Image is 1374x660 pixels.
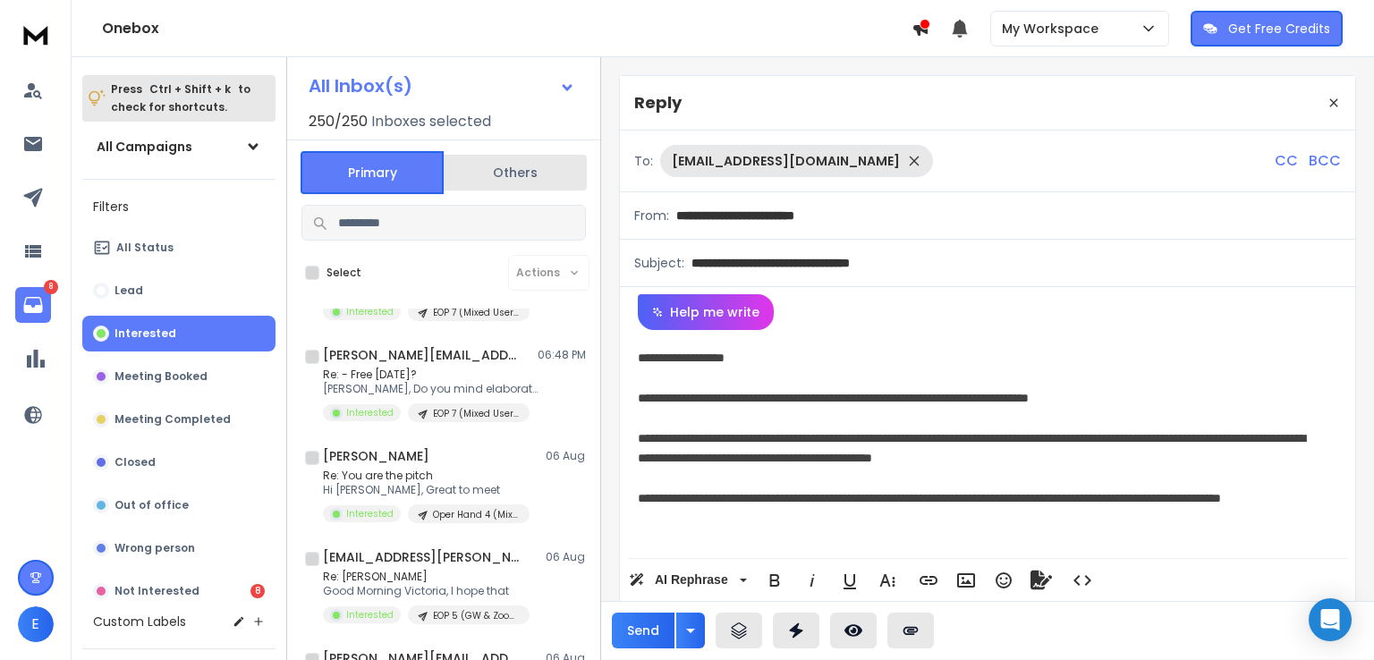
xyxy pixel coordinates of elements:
button: Closed [82,444,276,480]
button: Insert Image (Ctrl+P) [949,563,983,598]
img: logo [18,18,54,51]
p: My Workspace [1002,20,1106,38]
p: CC [1275,150,1298,172]
p: From: [634,207,669,224]
p: Interested [346,507,394,520]
p: To: [634,152,653,170]
button: Get Free Credits [1191,11,1343,47]
p: Subject: [634,254,684,272]
button: Emoticons [987,563,1021,598]
button: Lead [82,273,276,309]
h3: Inboxes selected [371,111,491,132]
p: Reply [634,90,682,115]
label: Select [327,266,361,280]
p: Good Morning Victoria, I hope that [323,584,530,598]
button: All Campaigns [82,129,276,165]
div: Open Intercom Messenger [1309,598,1352,641]
button: E [18,606,54,642]
button: AI Rephrase [625,563,751,598]
h3: Filters [82,194,276,219]
p: EOP 7 (Mixed Users and Lists) [433,407,519,420]
button: Others [444,153,587,192]
div: 8 [250,584,265,598]
p: Interested [346,305,394,318]
button: Meeting Completed [82,402,276,437]
button: All Inbox(s) [294,68,589,104]
button: Help me write [638,294,774,330]
button: Out of office [82,487,276,523]
p: Meeting Completed [114,412,231,427]
p: 8 [44,280,58,294]
button: Primary [301,151,444,194]
h1: [PERSON_NAME][EMAIL_ADDRESS][DOMAIN_NAME] [323,346,520,364]
p: Re: You are the pitch [323,469,530,483]
button: Meeting Booked [82,359,276,394]
p: Interested [346,406,394,419]
p: Lead [114,283,143,298]
button: Not Interested8 [82,573,276,609]
p: [PERSON_NAME], Do you mind elaborating a [323,382,538,396]
h1: [PERSON_NAME] [323,447,429,465]
h1: Onebox [102,18,912,39]
p: EOP 7 (Mixed Users and Lists) [433,306,519,319]
p: Closed [114,455,156,470]
p: Get Free Credits [1228,20,1330,38]
button: Underline (Ctrl+U) [833,563,867,598]
a: 8 [15,287,51,323]
button: Send [612,613,674,648]
h1: All Campaigns [97,138,192,156]
p: 06 Aug [546,449,586,463]
p: Re: - Free [DATE]? [323,368,538,382]
p: Meeting Booked [114,369,208,384]
p: [EMAIL_ADDRESS][DOMAIN_NAME] [672,152,900,170]
button: Signature [1024,563,1058,598]
p: Press to check for shortcuts. [111,80,250,116]
p: EOP 5 (GW & Zoom Mixed) [433,609,519,622]
button: Wrong person [82,530,276,566]
button: All Status [82,230,276,266]
h1: All Inbox(s) [309,77,412,95]
button: Italic (Ctrl+I) [795,563,829,598]
span: AI Rephrase [651,572,732,588]
p: 06 Aug [546,550,586,564]
p: Oper Hand 4 (Mixed Users/All content) [433,508,519,521]
span: 250 / 250 [309,111,368,132]
span: Ctrl + Shift + k [147,79,233,99]
p: BCC [1309,150,1341,172]
p: Interested [346,608,394,622]
h1: [EMAIL_ADDRESS][PERSON_NAME][DOMAIN_NAME] [323,548,520,566]
button: Code View [1065,563,1099,598]
h3: Custom Labels [93,613,186,630]
button: More Text [870,563,904,598]
p: Re: [PERSON_NAME] [323,570,530,584]
button: Interested [82,316,276,351]
p: Not Interested [114,584,199,598]
p: Hi [PERSON_NAME], Great to meet [323,483,530,497]
p: Interested [114,326,176,341]
p: All Status [116,241,174,255]
p: 06:48 PM [538,348,586,362]
p: Wrong person [114,541,195,555]
button: Insert Link (Ctrl+K) [912,563,946,598]
p: Out of office [114,498,189,512]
